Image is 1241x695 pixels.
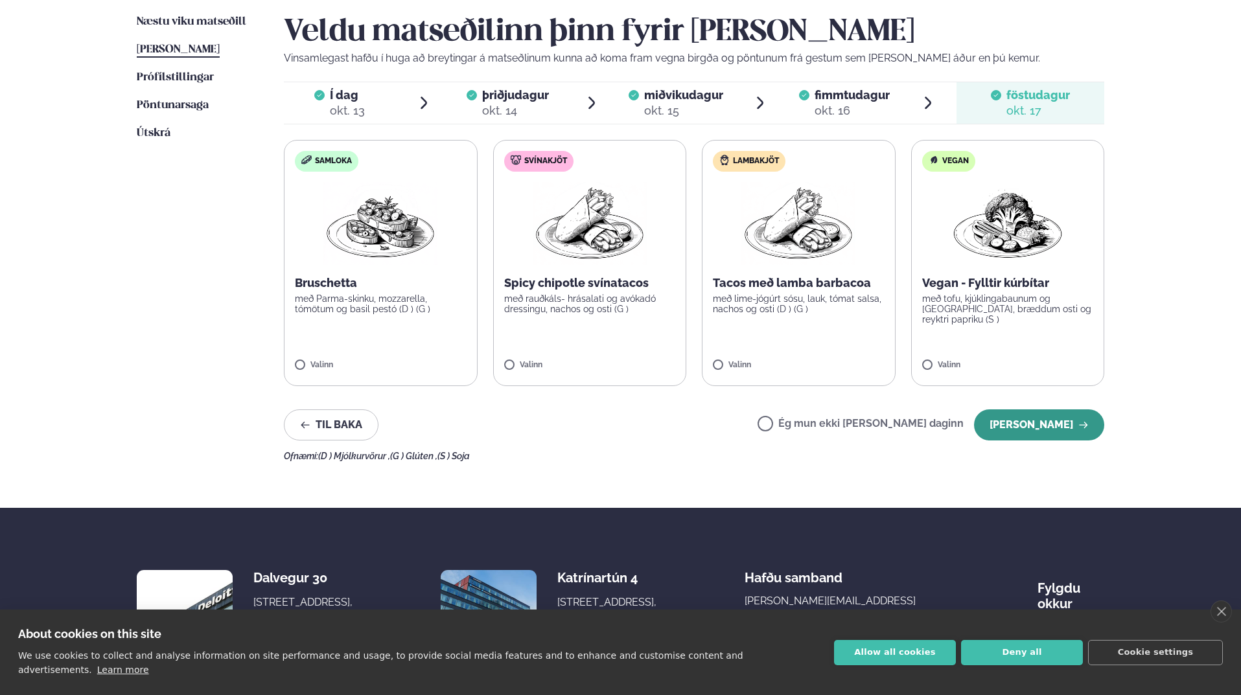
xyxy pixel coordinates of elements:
[330,87,365,103] span: Í dag
[1088,640,1223,665] button: Cookie settings
[733,156,779,166] span: Lambakjöt
[137,14,246,30] a: Næstu viku matseðill
[922,275,1094,291] p: Vegan - Fylltir kúrbítar
[253,595,356,626] div: [STREET_ADDRESS], [GEOGRAPHIC_DATA]
[390,451,437,461] span: (G ) Glúten ,
[318,451,390,461] span: (D ) Mjólkurvörur ,
[284,14,1104,51] h2: Veldu matseðilinn þinn fyrir [PERSON_NAME]
[295,293,467,314] p: með Parma-skinku, mozzarella, tómötum og basil pestó (D ) (G )
[323,182,437,265] img: Bruschetta.png
[482,103,549,119] div: okt. 14
[834,640,956,665] button: Allow all cookies
[18,650,743,675] p: We use cookies to collect and analyse information on site performance and usage, to provide socia...
[137,98,209,113] a: Pöntunarsaga
[137,42,220,58] a: [PERSON_NAME]
[441,570,537,666] img: image alt
[504,275,676,291] p: Spicy chipotle svínatacos
[284,451,1104,461] div: Ofnæmi:
[511,155,521,165] img: pork.svg
[137,70,214,85] a: Prófílstillingar
[504,293,676,314] p: með rauðkáls- hrásalati og avókadó dressingu, nachos og osti (G )
[557,595,660,626] div: [STREET_ADDRESS], [GEOGRAPHIC_DATA]
[1006,103,1070,119] div: okt. 17
[97,665,149,675] a: Learn more
[301,155,312,165] img: sandwich-new-16px.svg
[942,156,969,166] span: Vegan
[284,51,1104,66] p: Vinsamlegast hafðu í huga að breytingar á matseðlinum kunna að koma fram vegna birgða og pöntunum...
[137,126,170,141] a: Útskrá
[18,627,161,641] strong: About cookies on this site
[644,88,723,102] span: miðvikudagur
[330,103,365,119] div: okt. 13
[533,182,647,265] img: Wraps.png
[974,409,1104,440] button: [PERSON_NAME]
[137,72,214,83] span: Prófílstillingar
[745,560,842,586] span: Hafðu samband
[1006,88,1070,102] span: föstudagur
[1038,570,1104,611] div: Fylgdu okkur
[315,156,352,166] span: Samloka
[815,88,890,102] span: fimmtudagur
[524,156,567,166] span: Svínakjöt
[1211,600,1232,622] a: close
[253,570,356,586] div: Dalvegur 30
[922,293,1094,325] p: með tofu, kjúklingabaunum og [GEOGRAPHIC_DATA], bræddum osti og reyktri papriku (S )
[719,155,730,165] img: Lamb.svg
[137,128,170,139] span: Útskrá
[284,409,378,440] button: Til baka
[137,100,209,111] span: Pöntunarsaga
[137,570,233,666] img: image alt
[482,88,549,102] span: þriðjudagur
[557,570,660,586] div: Katrínartún 4
[815,103,890,119] div: okt. 16
[644,103,723,119] div: okt. 15
[137,16,246,27] span: Næstu viku matseðill
[951,182,1065,265] img: Vegan.png
[713,275,885,291] p: Tacos með lamba barbacoa
[437,451,470,461] span: (S ) Soja
[713,293,885,314] p: með lime-jógúrt sósu, lauk, tómat salsa, nachos og osti (D ) (G )
[961,640,1083,665] button: Deny all
[929,155,939,165] img: Vegan.svg
[741,182,855,265] img: Wraps.png
[137,44,220,55] span: [PERSON_NAME]
[745,593,953,624] a: [PERSON_NAME][EMAIL_ADDRESS][DOMAIN_NAME]
[295,275,467,291] p: Bruschetta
